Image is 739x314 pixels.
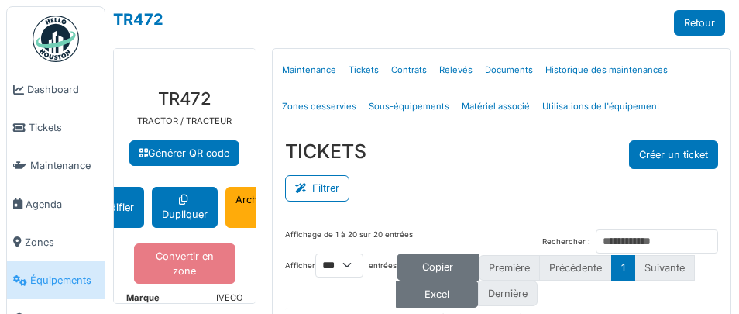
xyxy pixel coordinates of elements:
[385,52,433,88] a: Contrats
[397,254,479,281] button: Copier
[539,52,674,88] a: Historique des maintenances
[7,71,105,109] a: Dashboard
[315,254,363,278] select: Afficherentrées
[30,273,98,288] span: Équipements
[7,185,105,223] a: Agenda
[611,255,635,281] button: 1
[479,52,539,88] a: Documents
[29,120,98,135] span: Tickets
[285,254,397,278] label: Afficher entrées
[674,10,725,36] a: Retour
[25,235,98,250] span: Zones
[536,88,666,125] a: Utilisations de l'équipement
[26,197,98,212] span: Agenda
[422,261,453,273] span: Copier
[7,147,105,185] a: Maintenance
[7,109,105,147] a: Tickets
[7,261,105,299] a: Équipements
[276,52,342,88] a: Maintenance
[33,16,79,62] img: Badge_color-CXgf-gQk.svg
[479,255,718,306] nav: pagination
[285,175,349,201] button: Filtrer
[7,223,105,261] a: Zones
[342,52,385,88] a: Tickets
[126,292,160,311] dt: Marque
[424,288,449,300] span: Excel
[629,140,718,170] button: Créer un ticket
[455,88,536,125] a: Matériel associé
[113,10,163,29] a: TR472
[433,52,479,88] a: Relevés
[225,187,285,227] a: Archiver
[84,187,144,227] button: Modifier
[285,229,413,254] div: Affichage de 1 à 20 sur 20 entrées
[285,140,366,164] h3: TICKETS
[542,236,590,248] label: Rechercher :
[276,88,363,125] a: Zones desservies
[129,140,239,166] a: Générer QR code
[216,292,243,305] dd: IVECO
[27,82,98,97] span: Dashboard
[396,281,479,308] button: Excel
[152,187,218,227] a: Dupliquer
[363,88,455,125] a: Sous-équipements
[30,158,98,173] span: Maintenance
[126,115,243,128] p: TRACTOR / TRACTEUR
[126,88,243,109] h3: TR472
